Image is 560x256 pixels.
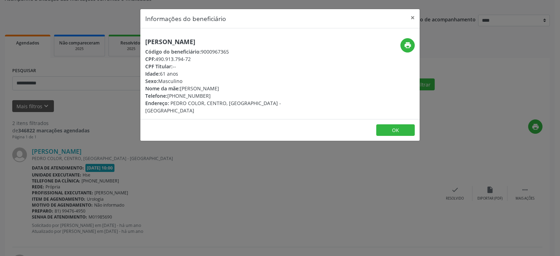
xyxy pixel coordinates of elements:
[145,55,322,63] div: 490.913.794-72
[145,63,173,70] span: CPF Titular:
[145,85,180,92] span: Nome da mãe:
[145,14,226,23] h5: Informações do beneficiário
[145,92,167,99] span: Telefone:
[145,38,322,46] h5: [PERSON_NAME]
[404,41,412,49] i: print
[145,100,169,106] span: Endereço:
[145,78,158,84] span: Sexo:
[145,92,322,99] div: [PHONE_NUMBER]
[400,38,415,53] button: print
[145,48,322,55] div: 9000967365
[145,56,155,62] span: CPF:
[145,85,322,92] div: [PERSON_NAME]
[406,9,420,26] button: Close
[145,63,322,70] div: --
[145,70,322,77] div: 61 anos
[145,70,160,77] span: Idade:
[145,100,281,114] span: PEDRO COLOR, CENTRO, [GEOGRAPHIC_DATA] - [GEOGRAPHIC_DATA]
[376,124,415,136] button: OK
[145,48,201,55] span: Código do beneficiário:
[145,77,322,85] div: Masculino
